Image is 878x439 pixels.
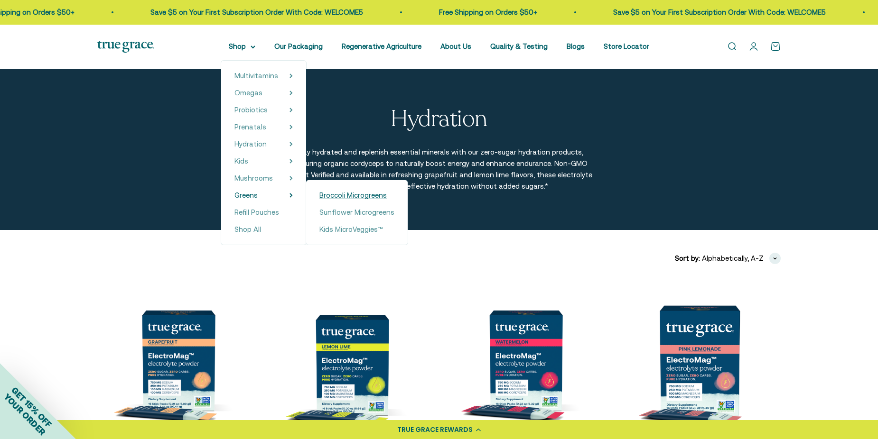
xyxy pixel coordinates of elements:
span: Probiotics [234,106,268,114]
a: Regenerative Agriculture [342,42,421,50]
summary: Hydration [234,138,293,150]
summary: Shop [229,41,255,52]
a: Multivitamins [234,70,278,82]
span: Kids MicroVeggies™ [319,225,383,233]
span: Multivitamins [234,72,278,80]
summary: Multivitamins [234,70,293,82]
summary: Greens [234,190,293,201]
span: GET 15% OFF [9,385,54,429]
a: Kids MicroVeggies™ [319,224,394,235]
span: Hydration [234,140,267,148]
span: Alphabetically, A-Z [702,253,764,264]
span: YOUR ORDER [2,392,47,437]
a: Probiotics [234,104,268,116]
p: Save $5 on Your First Subscription Order With Code: WELCOME5 [143,7,355,18]
a: Refill Pouches [234,207,293,218]
a: Prenatals [234,121,266,133]
a: Hydration [234,138,267,150]
a: Greens [234,190,258,201]
a: About Us [440,42,471,50]
a: Broccoli Microgreens [319,190,394,201]
a: Our Packaging [274,42,323,50]
summary: Mushrooms [234,173,293,184]
a: Shop All [234,224,293,235]
span: Sunflower Microgreens [319,208,394,216]
span: Shop All [234,225,261,233]
p: Save $5 on Your First Subscription Order With Code: WELCOME5 [606,7,818,18]
a: Mushrooms [234,173,273,184]
a: Sunflower Microgreens [319,207,394,218]
summary: Probiotics [234,104,293,116]
button: Alphabetically, A-Z [702,253,781,264]
p: Hydration [391,107,487,132]
span: Greens [234,191,258,199]
span: Kids [234,157,248,165]
a: Store Locator [604,42,649,50]
a: Kids [234,155,248,167]
div: TRUE GRACE REWARDS [397,425,473,435]
span: Omegas [234,89,262,97]
summary: Prenatals [234,121,293,133]
span: Prenatals [234,123,266,131]
summary: Kids [234,155,293,167]
span: Broccoli Microgreens [319,191,387,199]
a: Blogs [567,42,585,50]
a: Omegas [234,87,262,99]
a: Quality & Testing [490,42,548,50]
span: Sort by: [675,253,700,264]
span: Refill Pouches [234,208,279,216]
span: Mushrooms [234,174,273,182]
a: Free Shipping on Orders $50+ [431,8,530,16]
summary: Omegas [234,87,293,99]
p: Stay hydrated and replenish essential minerals with our zero-sugar hydration products, featuring ... [285,146,593,192]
